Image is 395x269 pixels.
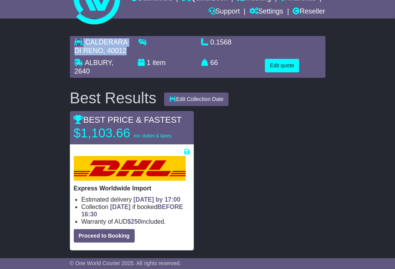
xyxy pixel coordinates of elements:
[74,115,182,125] span: BEST PRICE & FASTEST
[74,229,135,243] button: Proceed to Booking
[81,196,190,203] li: Estimated delivery
[74,185,190,192] p: Express Worldwide Import
[153,59,166,67] span: item
[265,59,299,72] button: Edit quote
[70,260,181,266] span: © One World Courier 2025. All rights reserved.
[131,218,141,225] span: 250
[103,47,127,55] span: , 40012
[110,204,131,210] span: [DATE]
[209,5,240,19] a: Support
[293,5,325,19] a: Reseller
[249,5,283,19] a: Settings
[164,93,229,106] button: Edit Collection Date
[85,59,112,67] span: ALBURY
[210,38,232,46] span: 0.1568
[81,211,97,218] span: 16:30
[66,89,161,106] div: Best Results
[75,38,127,55] span: CALDERARA DI RENO
[210,59,218,67] span: 66
[134,133,171,139] span: exc duties & taxes
[147,59,151,67] span: 1
[127,218,141,225] span: $
[81,203,190,218] li: Collection
[74,156,186,181] img: DHL: Express Worldwide Import
[81,218,190,225] li: Warranty of AUD included.
[74,125,171,141] p: $1,103.66
[81,204,183,218] span: if booked
[158,204,183,210] span: BEFORE
[134,196,181,203] span: [DATE] by 17:00
[75,59,114,75] span: , 2640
